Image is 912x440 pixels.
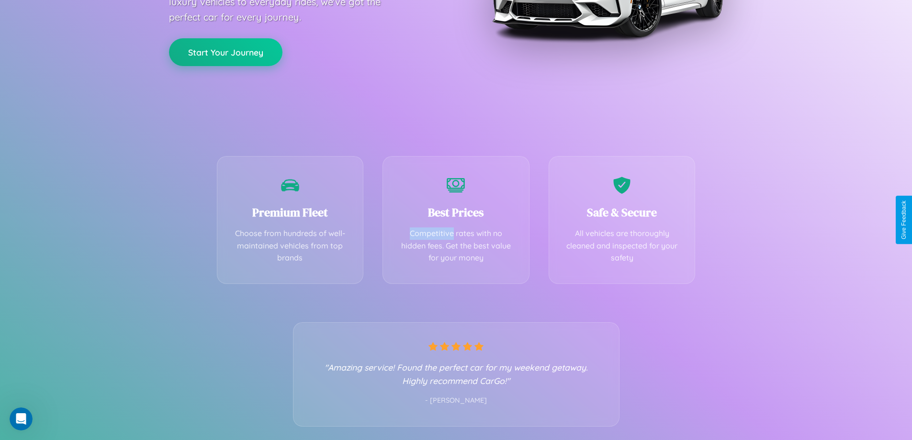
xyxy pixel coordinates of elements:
h3: Best Prices [397,204,515,220]
p: Choose from hundreds of well-maintained vehicles from top brands [232,227,349,264]
p: "Amazing service! Found the perfect car for my weekend getaway. Highly recommend CarGo!" [313,361,600,387]
p: - [PERSON_NAME] [313,395,600,407]
iframe: Intercom live chat [10,407,33,430]
h3: Premium Fleet [232,204,349,220]
p: Competitive rates with no hidden fees. Get the best value for your money [397,227,515,264]
div: Give Feedback [901,201,907,239]
button: Start Your Journey [169,38,282,66]
p: All vehicles are thoroughly cleaned and inspected for your safety [563,227,681,264]
h3: Safe & Secure [563,204,681,220]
